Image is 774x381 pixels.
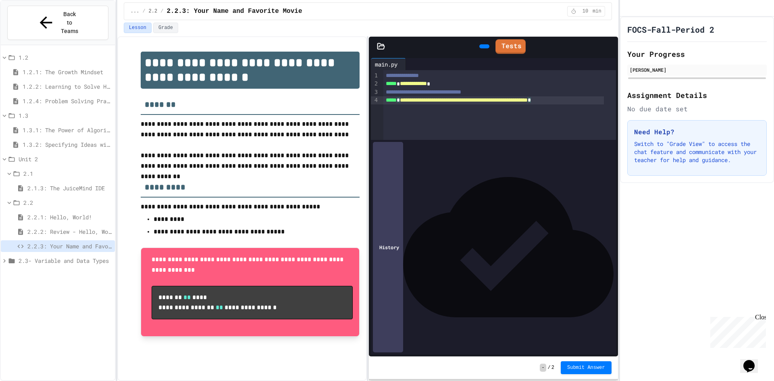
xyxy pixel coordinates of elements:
div: [PERSON_NAME] [630,66,764,73]
span: 1.2.1: The Growth Mindset [23,68,112,76]
span: / [548,364,551,371]
span: 2.3- Variable and Data Types [19,256,112,265]
span: min [593,8,601,15]
span: Unit 2 [19,155,112,163]
div: main.py [371,60,402,69]
h1: FOCS-Fall-Period 2 [627,24,714,35]
span: 2.1 [23,169,112,178]
span: ... [131,8,139,15]
div: 3 [371,88,379,96]
span: 2.2 [23,198,112,207]
iframe: chat widget [707,314,766,348]
div: Chat with us now!Close [3,3,56,51]
span: 2.2 [149,8,158,15]
span: 1.2.2: Learning to Solve Hard Problems [23,82,112,91]
div: 2 [371,80,379,88]
span: 1.3.2: Specifying Ideas with Pseudocode [23,140,112,149]
span: 2.2.3: Your Name and Favorite Movie [166,6,302,16]
span: 1.2 [19,53,112,62]
span: 2.2.1: Hello, World! [27,213,112,221]
div: 4 [371,96,379,104]
iframe: chat widget [740,349,766,373]
span: / [160,8,163,15]
h2: Assignment Details [627,90,767,101]
div: main.py [371,58,406,70]
h2: Your Progress [627,48,767,60]
button: Lesson [124,23,152,33]
span: 2.2.3: Your Name and Favorite Movie [27,242,112,250]
span: Back to Teams [60,10,79,35]
h3: Need Help? [634,127,760,137]
div: No due date set [627,104,767,114]
span: / [142,8,145,15]
span: Submit Answer [567,364,605,371]
div: History [373,142,403,352]
p: Switch to "Grade View" to access the chat feature and communicate with your teacher for help and ... [634,140,760,164]
button: Back to Teams [7,6,108,40]
a: Tests [495,39,526,54]
div: 1 [371,72,379,80]
span: 1.3 [19,111,112,120]
span: 2.1.3: The JuiceMind IDE [27,184,112,192]
span: - [540,364,546,372]
span: 1.2.4: Problem Solving Practice [23,97,112,105]
span: 1.3.1: The Power of Algorithms [23,126,112,134]
span: 2 [551,364,554,371]
button: Submit Answer [561,361,612,374]
button: Grade [153,23,178,33]
span: 2.2.2: Review - Hello, World! [27,227,112,236]
span: 10 [579,8,592,15]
